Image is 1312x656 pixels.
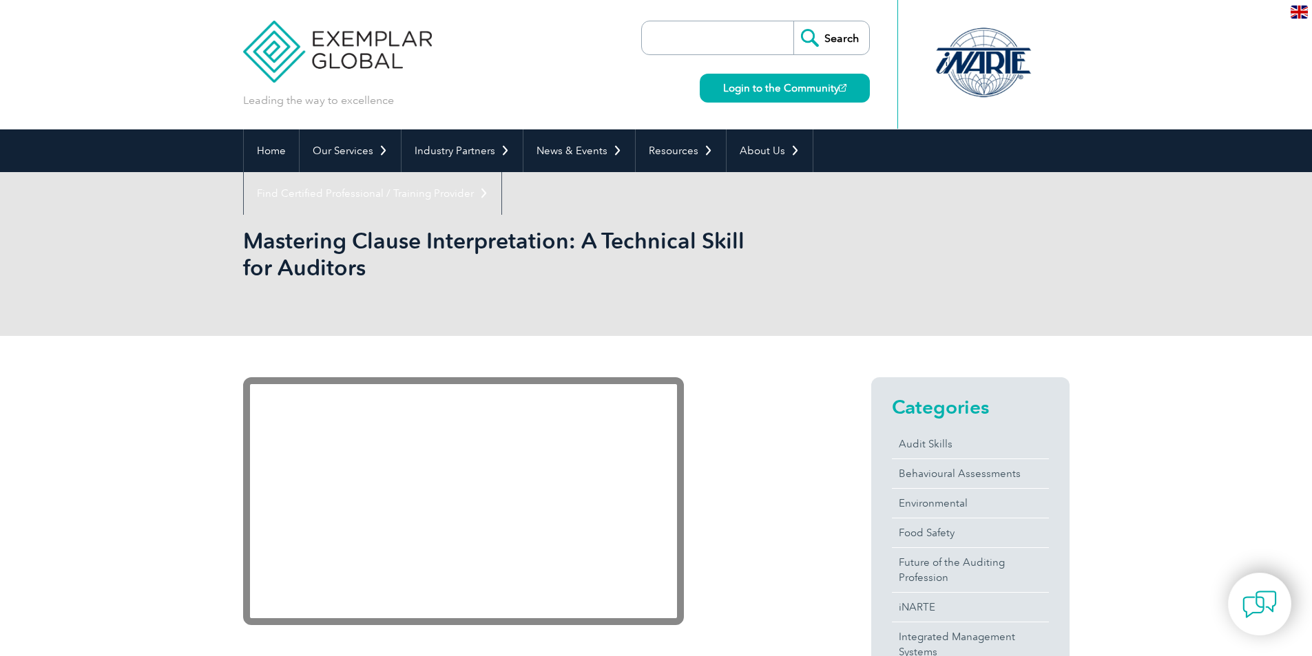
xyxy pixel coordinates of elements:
a: About Us [727,129,813,172]
h1: Mastering Clause Interpretation: A Technical Skill for Auditors [243,227,772,281]
a: Future of the Auditing Profession [892,548,1049,592]
input: Search [793,21,869,54]
p: Leading the way to excellence [243,93,394,108]
h2: Categories [892,396,1049,418]
a: Food Safety [892,518,1049,547]
img: contact-chat.png [1242,587,1277,622]
a: iNARTE [892,593,1049,622]
a: Resources [636,129,726,172]
img: open_square.png [839,84,846,92]
iframe: YouTube video player [243,377,684,625]
a: Behavioural Assessments [892,459,1049,488]
a: Find Certified Professional / Training Provider [244,172,501,215]
a: News & Events [523,129,635,172]
a: Audit Skills [892,430,1049,458]
a: Environmental [892,489,1049,518]
a: Industry Partners [402,129,523,172]
a: Our Services [300,129,401,172]
a: Home [244,129,299,172]
img: en [1291,6,1308,19]
a: Login to the Community [700,74,870,103]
